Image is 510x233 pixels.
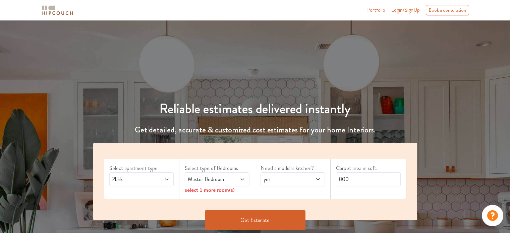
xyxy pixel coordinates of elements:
[261,164,325,172] label: Need a modular kitchen?
[336,164,401,172] label: Carpet area in sqft.
[186,175,230,183] span: Master Bedroom
[426,5,469,15] div: Book a consultation
[41,3,74,18] span: logo-horizontal.svg
[391,6,420,14] span: Login/SignUp
[109,164,174,172] label: Select apartment type
[336,172,401,186] input: Enter area sqft
[89,101,421,117] h1: Reliable estimates delivered instantly
[205,210,305,230] button: Get Estimate
[185,164,249,172] label: Select type of Bedrooms
[41,4,74,16] img: logo-horizontal.svg
[111,175,155,183] span: 2bhk
[367,6,385,14] a: Portfolio
[89,125,421,135] h4: Get detailed, accurate & customized cost estimates for your home Interiors.
[262,175,306,183] span: yes
[185,186,249,193] div: select 1 more room(s)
